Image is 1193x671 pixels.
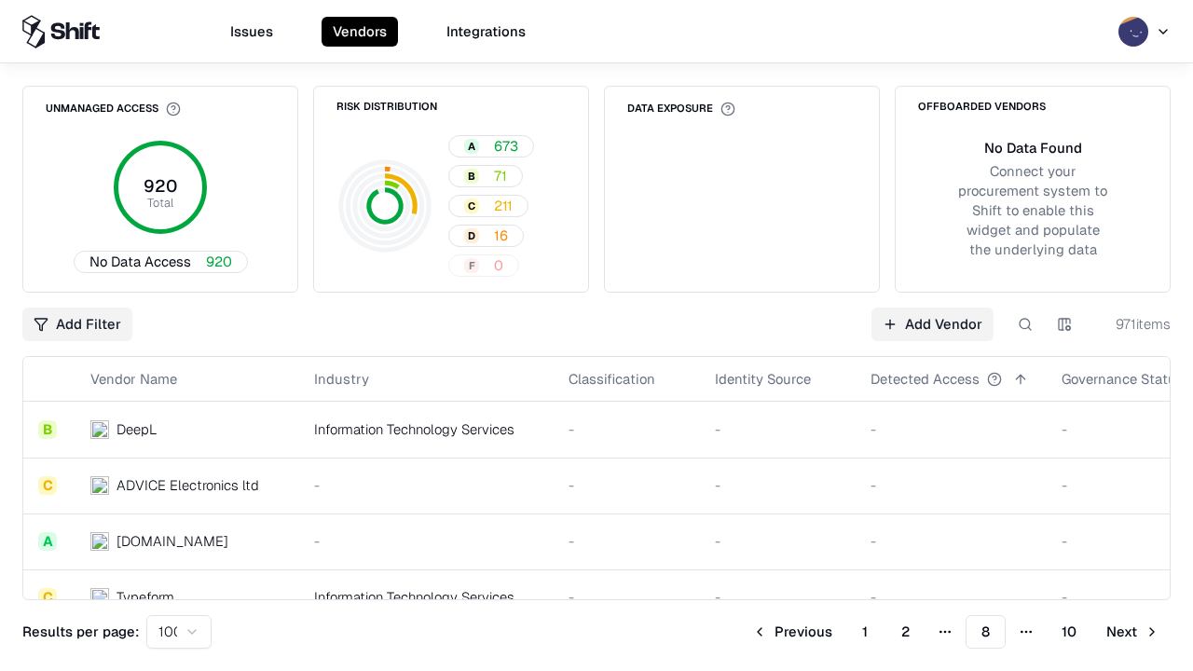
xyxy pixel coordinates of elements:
div: A [464,139,479,154]
div: - [715,587,841,607]
span: 16 [494,226,508,245]
div: D [464,228,479,243]
div: Connect your procurement system to Shift to enable this widget and populate the underlying data [955,161,1110,260]
div: Industry [314,369,369,389]
div: 971 items [1096,314,1171,334]
div: - [871,587,1032,607]
div: B [464,169,479,184]
button: No Data Access920 [74,251,248,273]
div: - [715,419,841,439]
div: C [38,476,57,495]
p: Results per page: [22,622,139,641]
span: 211 [494,196,513,215]
button: B71 [448,165,523,187]
div: - [569,587,685,607]
button: C211 [448,195,528,217]
div: - [871,419,1032,439]
div: Information Technology Services [314,419,539,439]
div: A [38,532,57,551]
button: Integrations [435,17,537,47]
div: Detected Access [871,369,980,389]
div: Information Technology Services [314,587,539,607]
div: Risk Distribution [336,102,437,112]
div: Data Exposure [627,102,735,116]
button: Issues [219,17,284,47]
button: D16 [448,225,524,247]
span: 920 [206,252,232,271]
div: Unmanaged Access [46,102,181,116]
div: - [715,531,841,551]
span: 673 [494,136,518,156]
img: cybersafe.co.il [90,532,109,551]
span: No Data Access [89,252,191,271]
div: C [38,588,57,607]
button: 1 [847,615,883,649]
div: - [569,531,685,551]
button: 10 [1047,615,1091,649]
div: - [871,475,1032,495]
img: ADVICE Electronics ltd [90,476,109,495]
div: Vendor Name [90,369,177,389]
tspan: Total [147,195,173,211]
div: - [715,475,841,495]
div: ADVICE Electronics ltd [117,475,259,495]
div: B [38,420,57,439]
div: [DOMAIN_NAME] [117,531,228,551]
div: No Data Found [984,138,1082,157]
div: Typeform [117,587,174,607]
tspan: 920 [144,175,177,197]
button: Previous [741,615,843,649]
span: 71 [494,166,507,185]
div: - [569,419,685,439]
div: DeepL [117,419,157,439]
button: Next [1095,615,1171,649]
button: Add Filter [22,308,132,341]
div: Identity Source [715,369,811,389]
button: Vendors [322,17,398,47]
a: Add Vendor [871,308,994,341]
div: C [464,199,479,213]
img: DeepL [90,420,109,439]
div: - [314,531,539,551]
img: Typeform [90,588,109,607]
nav: pagination [741,615,1171,649]
button: 8 [966,615,1006,649]
div: Offboarded Vendors [918,102,1046,112]
div: Governance Status [1062,369,1184,389]
button: 2 [886,615,925,649]
div: Classification [569,369,655,389]
div: - [871,531,1032,551]
button: A673 [448,135,534,157]
div: - [314,475,539,495]
div: - [569,475,685,495]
